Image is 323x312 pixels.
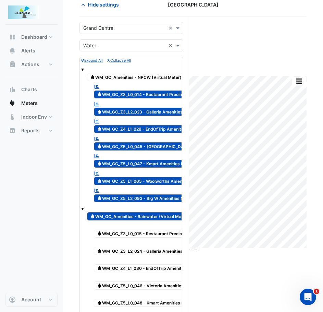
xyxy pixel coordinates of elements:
fa-icon: Reportable [94,188,100,194]
span: Actions [21,61,39,68]
span: Dashboard [21,34,47,40]
fa-icon: Water [97,266,102,271]
span: Clear [169,24,174,32]
span: WM_GC_Z3_L0_014 - Restaurant Precint Amenities NPCW [94,91,222,99]
button: Charts [5,83,58,96]
iframe: Intercom live chat [300,289,316,305]
fa-icon: Water [97,127,102,132]
fa-icon: Reportable [94,153,100,159]
fa-icon: Water [97,178,102,183]
fa-icon: Water [97,231,102,236]
fa-icon: Water [97,300,102,305]
span: WM_GC_Z5_L2_093 - Big W Amenities NPCW [94,194,197,203]
button: Dashboard [5,30,58,44]
app-icon: Reports [9,127,16,134]
img: Company Logo [8,5,39,19]
fa-icon: Water [97,109,102,114]
fa-icon: Water [90,74,95,80]
fa-icon: Reportable [94,170,100,176]
span: Account [21,296,41,303]
button: Alerts [5,44,58,58]
span: WM_GC_Amenities - Rainwater (Virtual Meter) [87,212,192,220]
span: Meters [21,100,38,107]
span: Indoor Env [21,113,47,120]
span: WM_GC_Z5_L1_065 - Woolworths Amenities NPCW [94,177,208,185]
fa-icon: Reportable [94,84,100,90]
button: Expand All [81,57,103,63]
fa-icon: Water [97,248,102,253]
span: WM_GC_Z4_L1_030 - EndOfTrip Amenities RainWater [94,264,212,273]
span: WM_GC_Z4_L1_029 - EndOfTrip Amenities NPCW [94,125,204,133]
fa-icon: Water [97,144,102,149]
app-icon: Alerts [9,47,16,54]
button: Actions [5,58,58,71]
span: WM_GC_Z3_L2_023 - Galleria Amenities NPCW [94,108,200,116]
button: Meters [5,96,58,110]
button: Reports [5,124,58,137]
small: Expand All [81,58,103,63]
span: WM_GC_Z5_L0_045 - [GEOGRAPHIC_DATA] Amenities NPCW [94,142,229,151]
span: WM_GC_Amenities - NPCW (Virtual Meter) [87,73,185,81]
button: Indoor Env [5,110,58,124]
fa-icon: Reportable [94,136,100,142]
fa-icon: Water [90,214,95,219]
span: Reports [21,127,40,134]
app-icon: Actions [9,61,16,68]
fa-icon: Water [97,161,102,166]
fa-icon: Water [97,92,102,97]
button: More Options [292,77,306,85]
app-icon: Charts [9,86,16,93]
span: Clear [169,42,174,49]
app-icon: Dashboard [9,34,16,40]
span: WM_GC_Z5_L0_046 - Victoria Amenities RainWater [94,281,208,290]
fa-icon: Water [97,283,102,288]
span: [GEOGRAPHIC_DATA] [168,1,219,8]
button: Account [5,293,58,307]
fa-icon: Water [97,196,102,201]
fa-icon: Reportable [94,101,100,107]
span: WM_GC_Z5_L0_048 - Kmart Amenities RainWater [94,299,204,307]
app-icon: Indoor Env [9,113,16,120]
span: Charts [21,86,37,93]
span: 1 [314,289,319,294]
app-icon: Meters [9,100,16,107]
small: Collapse All [107,58,131,63]
span: WM_GC_Z3_L2_024 - Galleria Amenities RainWater [94,247,207,255]
button: Collapse All [107,57,131,63]
span: WM_GC_Z5_L0_047 - Kmart Amenities NPCW [94,160,197,168]
span: Alerts [21,47,35,54]
span: WM_GC_Z3_L0_015 - Restaurant Precinct Amenities RainWater [94,230,232,238]
fa-icon: Reportable [94,119,100,124]
span: Hide settings [88,1,119,8]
